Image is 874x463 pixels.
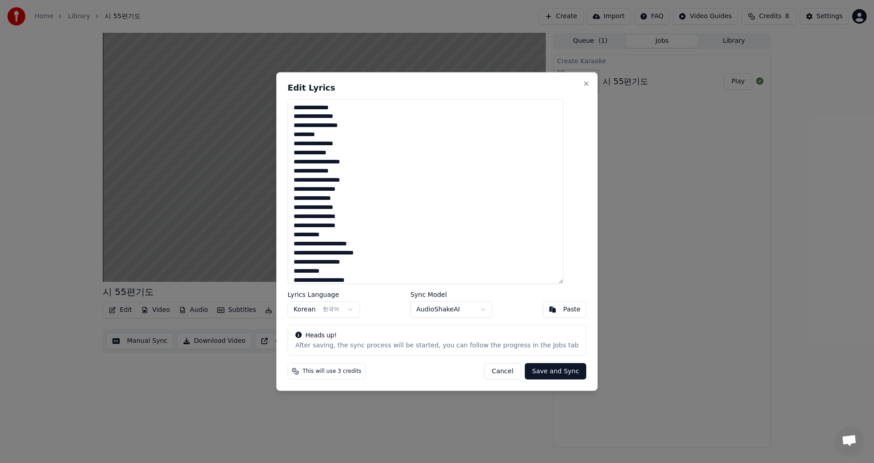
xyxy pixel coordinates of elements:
button: Paste [543,301,586,318]
span: This will use 3 credits [303,368,361,375]
h2: Edit Lyrics [288,83,586,92]
div: After saving, the sync process will be started, you can follow the progress in the Jobs tab [295,341,579,350]
label: Sync Model [410,291,492,298]
div: Heads up! [295,331,579,340]
button: Save and Sync [525,363,586,380]
div: Paste [563,305,580,314]
button: Cancel [484,363,521,380]
label: Lyrics Language [288,291,360,298]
